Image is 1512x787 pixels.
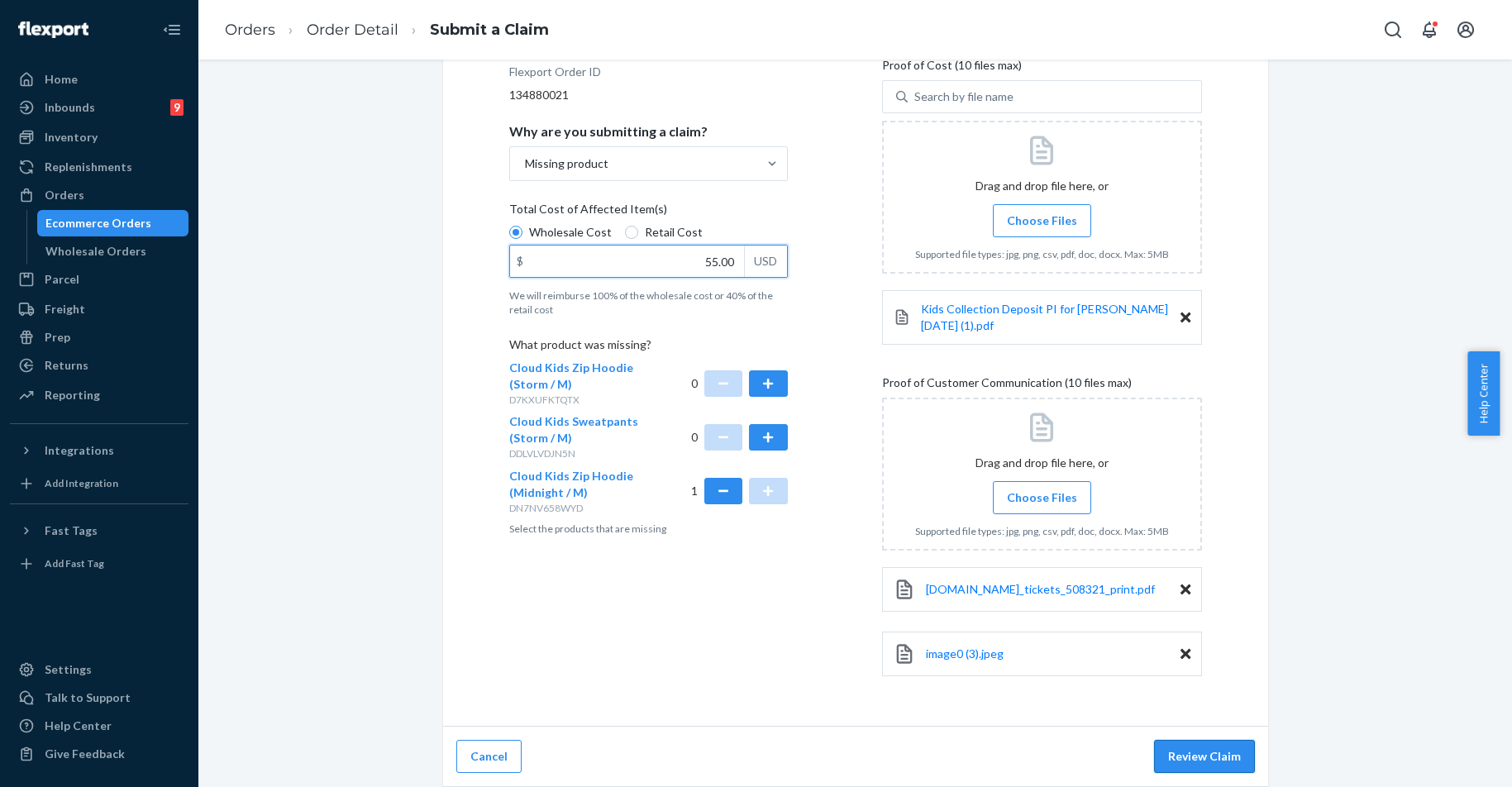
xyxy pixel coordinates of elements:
p: DN7NV658WYD [509,501,649,515]
span: Cloud Kids Sweatpants (Storm / M) [509,414,638,445]
span: Total Cost of Affected Item(s) [509,201,667,224]
p: Select the products that are missing [509,522,788,536]
a: Home [10,66,188,93]
div: Inventory [45,129,98,145]
input: Wholesale Cost [509,226,522,239]
p: Why are you submitting a claim? [509,123,708,140]
div: Parcel [45,271,79,288]
p: We will reimburse 100% of the wholesale cost or 40% of the retail cost [509,289,788,317]
a: Inventory [10,124,188,150]
div: 134880021 [509,87,788,103]
div: Replenishments [45,159,132,175]
div: Reporting [45,387,100,403]
button: Open notifications [1413,13,1446,46]
button: Open Search Box [1376,13,1409,46]
span: Proof of Customer Communication (10 files max) [882,374,1132,398]
span: [DOMAIN_NAME]_tickets_508321_print.pdf [926,582,1155,596]
button: Review Claim [1154,740,1255,773]
a: Orders [10,182,188,208]
a: Submit a Claim [430,21,549,39]
a: [DOMAIN_NAME]_tickets_508321_print.pdf [926,581,1155,598]
a: Talk to Support [10,684,188,711]
span: image0 (3).jpeg [926,646,1004,661]
span: Cloud Kids Zip Hoodie (Midnight / M) [509,469,633,499]
div: Missing product [525,155,608,172]
button: Integrations [10,437,188,464]
a: Wholesale Orders [37,238,189,265]
p: DDLVLVDJN5N [509,446,649,460]
a: Returns [10,352,188,379]
div: Integrations [45,442,114,459]
a: Settings [10,656,188,683]
img: Flexport logo [18,21,88,38]
button: Give Feedback [10,741,188,767]
button: Help Center [1467,351,1500,436]
a: image0 (3).jpeg [926,646,1004,662]
div: $ [510,246,530,277]
span: Proof of Cost (10 files max) [882,57,1022,80]
button: Cancel [456,740,522,773]
div: Add Fast Tag [45,556,104,570]
div: USD [744,246,787,277]
div: Talk to Support [45,689,131,706]
div: Add Integration [45,476,118,490]
ol: breadcrumbs [212,6,562,55]
div: Home [45,71,78,88]
div: 9 [170,99,184,116]
a: Add Fast Tag [10,551,188,577]
div: Give Feedback [45,746,125,762]
button: Open account menu [1449,13,1482,46]
div: Inbounds [45,99,95,116]
span: Kids Collection Deposit PI for [PERSON_NAME] [DATE] (1).pdf [921,302,1168,332]
button: Fast Tags [10,518,188,544]
div: Ecommerce Orders [45,215,151,231]
span: Wholesale Cost [529,224,612,241]
span: Retail Cost [645,224,703,241]
a: Reporting [10,382,188,408]
p: D7KXUFKTQTX [509,393,649,407]
span: Choose Files [1007,212,1077,229]
button: Close Navigation [155,13,188,46]
a: Add Integration [10,470,188,497]
a: Help Center [10,713,188,739]
a: Order Detail [307,21,398,39]
a: Kids Collection Deposit PI for [PERSON_NAME] [DATE] (1).pdf [921,301,1181,334]
div: Help Center [45,718,112,734]
div: Fast Tags [45,522,98,539]
div: Orders [45,187,84,203]
span: Cloud Kids Zip Hoodie (Storm / M) [509,360,633,391]
a: Inbounds9 [10,94,188,121]
div: Returns [45,357,88,374]
div: Prep [45,329,70,346]
span: Choose Files [1007,489,1077,506]
a: Parcel [10,266,188,293]
div: Flexport Order ID [509,64,601,87]
a: Ecommerce Orders [37,210,189,236]
a: Freight [10,296,188,322]
div: Freight [45,301,85,317]
div: Search by file name [914,88,1014,105]
a: Replenishments [10,154,188,180]
input: Retail Cost [625,226,638,239]
div: Settings [45,661,92,678]
div: 0 [691,360,788,407]
div: 0 [691,413,788,460]
a: Prep [10,324,188,351]
p: What product was missing? [509,336,788,360]
div: 1 [691,468,788,515]
input: $USD [510,246,744,277]
a: Orders [225,21,275,39]
div: Wholesale Orders [45,243,146,260]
